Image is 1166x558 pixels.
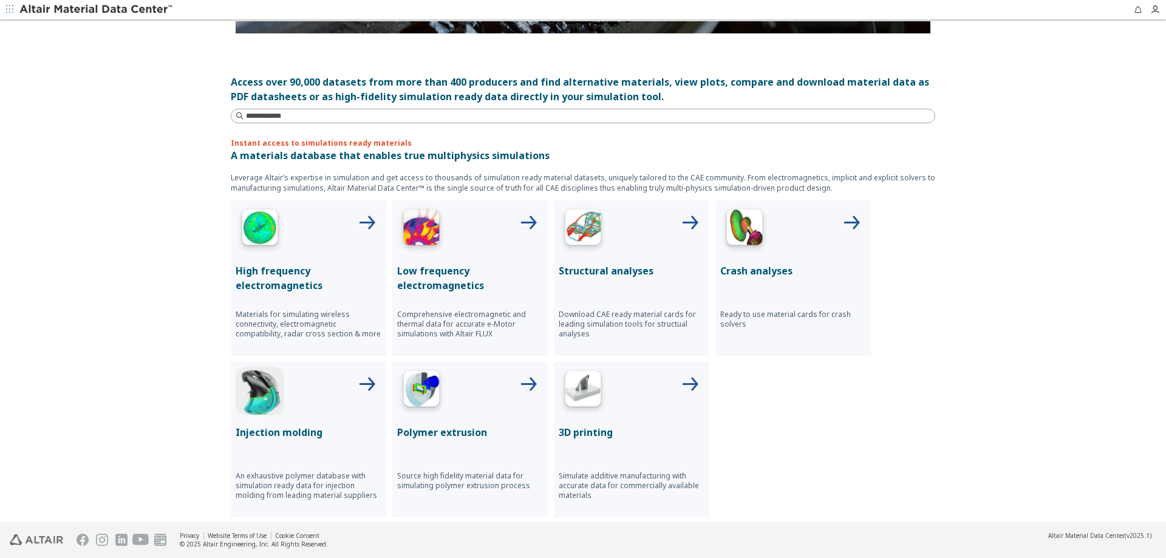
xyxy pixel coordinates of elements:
a: Cookie Consent [275,531,319,540]
p: Polymer extrusion [397,425,543,440]
p: Simulate additive manufacturing with accurate data for commercially available materials [559,471,704,500]
img: Crash Analyses Icon [720,205,769,254]
p: Crash analyses [720,264,866,278]
p: Low frequency electromagnetics [397,264,543,293]
p: Source high fidelity material data for simulating polymer extrusion process [397,471,543,491]
button: Polymer Extrusion IconPolymer extrusionSource high fidelity material data for simulating polymer ... [392,362,548,517]
p: Ready to use material cards for crash solvers [720,310,866,329]
p: 3D printing [559,425,704,440]
button: High Frequency IconHigh frequency electromagneticsMaterials for simulating wireless connectivity,... [231,200,386,356]
p: A materials database that enables true multiphysics simulations [231,148,935,163]
img: Polymer Extrusion Icon [397,367,446,415]
p: High frequency electromagnetics [236,264,381,293]
img: Altair Material Data Center [19,4,174,16]
span: Altair Material Data Center [1048,531,1125,540]
p: An exhaustive polymer database with simulation ready data for injection molding from leading mate... [236,471,381,500]
div: Access over 90,000 datasets from more than 400 producers and find alternative materials, view plo... [231,75,935,104]
p: Leverage Altair’s expertise in simulation and get access to thousands of simulation ready materia... [231,172,935,193]
img: High Frequency Icon [236,205,284,254]
button: Low Frequency IconLow frequency electromagneticsComprehensive electromagnetic and thermal data fo... [392,200,548,356]
p: Instant access to simulations ready materials [231,138,935,148]
img: Altair Engineering [10,534,63,545]
a: Privacy [180,531,199,540]
button: Structural Analyses IconStructural analysesDownload CAE ready material cards for leading simulati... [554,200,709,356]
button: Injection Molding IconInjection moldingAn exhaustive polymer database with simulation ready data ... [231,362,386,517]
button: Crash Analyses IconCrash analysesReady to use material cards for crash solvers [715,200,871,356]
p: Structural analyses [559,264,704,278]
button: 3D Printing Icon3D printingSimulate additive manufacturing with accurate data for commercially av... [554,362,709,517]
img: Injection Molding Icon [236,367,284,415]
a: Website Terms of Use [208,531,267,540]
img: 3D Printing Icon [559,367,607,415]
p: Injection molding [236,425,381,440]
img: Low Frequency Icon [397,205,446,254]
div: (v2025.1) [1048,531,1151,540]
p: Materials for simulating wireless connectivity, electromagnetic compatibility, radar cross sectio... [236,310,381,339]
p: Comprehensive electromagnetic and thermal data for accurate e-Motor simulations with Altair FLUX [397,310,543,339]
div: © 2025 Altair Engineering, Inc. All Rights Reserved. [180,540,328,548]
p: Download CAE ready material cards for leading simulation tools for structual analyses [559,310,704,339]
img: Structural Analyses Icon [559,205,607,254]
